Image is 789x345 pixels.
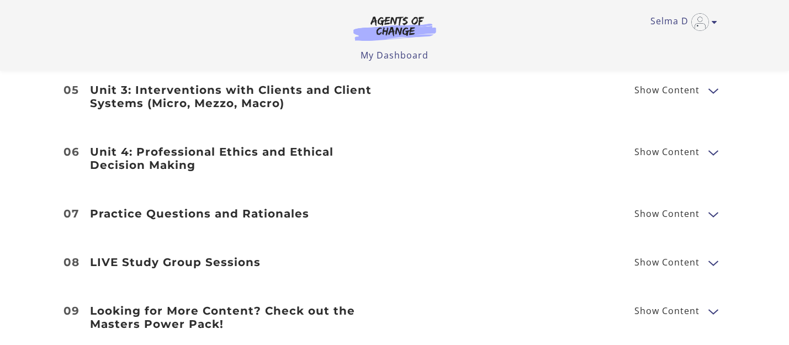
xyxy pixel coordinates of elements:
[708,256,717,269] button: Show Content
[63,84,79,95] span: 05
[342,15,448,41] img: Agents of Change Logo
[634,86,700,94] span: Show Content
[63,305,80,316] span: 09
[634,147,700,156] span: Show Content
[708,145,717,159] button: Show Content
[361,49,428,61] a: My Dashboard
[90,304,382,331] h3: Looking for More Content? Check out the Masters Power Pack!
[90,207,382,220] h3: Practice Questions and Rationales
[708,83,717,97] button: Show Content
[708,207,717,221] button: Show Content
[708,304,717,318] button: Show Content
[90,83,382,110] h3: Unit 3: Interventions with Clients and Client Systems (Micro, Mezzo, Macro)
[634,306,700,315] span: Show Content
[63,146,80,157] span: 06
[650,13,712,31] a: Toggle menu
[90,145,382,172] h3: Unit 4: Professional Ethics and Ethical Decision Making
[90,256,382,269] h3: LIVE Study Group Sessions
[63,257,80,268] span: 08
[634,258,700,267] span: Show Content
[634,209,700,218] span: Show Content
[63,208,79,219] span: 07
